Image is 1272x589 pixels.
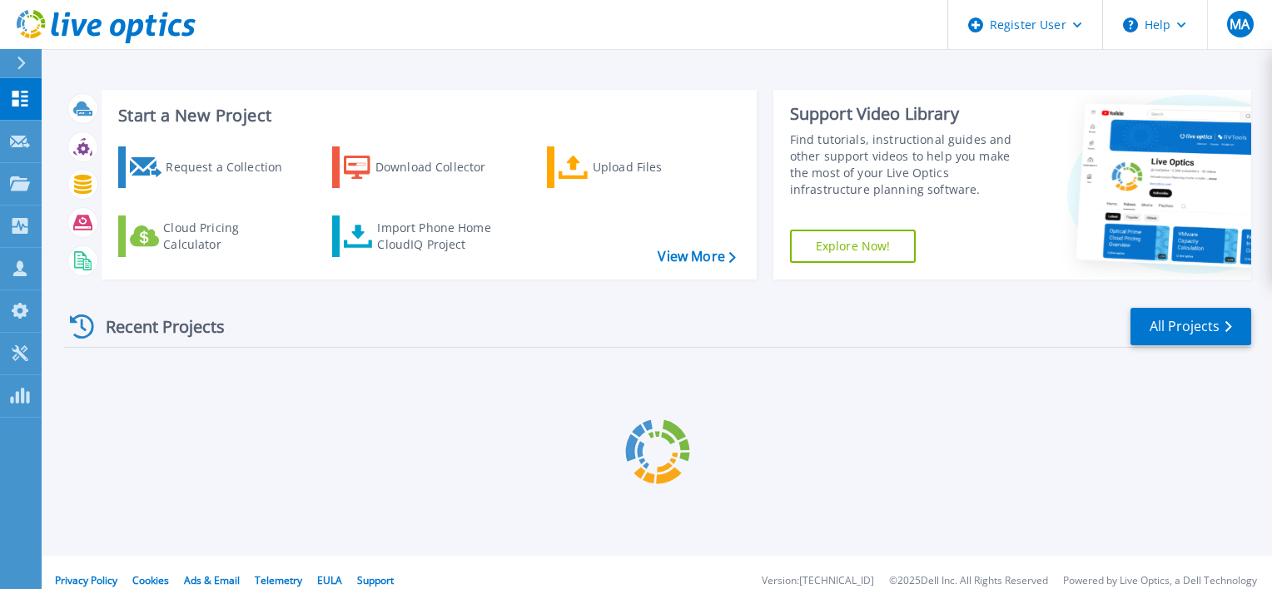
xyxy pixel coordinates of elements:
a: Ads & Email [184,573,240,587]
div: Find tutorials, instructional guides and other support videos to help you make the most of your L... [790,131,1030,198]
a: Upload Files [547,146,733,188]
a: Cookies [132,573,169,587]
a: Download Collector [332,146,518,188]
div: Import Phone Home CloudIQ Project [377,220,507,253]
a: Telemetry [255,573,302,587]
div: Upload Files [593,151,726,184]
a: View More [658,249,735,265]
li: Powered by Live Optics, a Dell Technology [1063,576,1257,587]
a: Explore Now! [790,230,917,263]
div: Support Video Library [790,103,1030,125]
a: EULA [317,573,342,587]
li: © 2025 Dell Inc. All Rights Reserved [889,576,1048,587]
div: Download Collector [375,151,509,184]
a: All Projects [1130,308,1251,345]
span: MA [1230,17,1250,31]
a: Privacy Policy [55,573,117,587]
h3: Start a New Project [118,106,735,125]
div: Request a Collection [166,151,299,184]
div: Cloud Pricing Calculator [163,220,296,253]
li: Version: [TECHNICAL_ID] [762,576,874,587]
a: Support [357,573,394,587]
a: Cloud Pricing Calculator [118,215,304,257]
div: Recent Projects [64,306,247,347]
a: Request a Collection [118,146,304,188]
